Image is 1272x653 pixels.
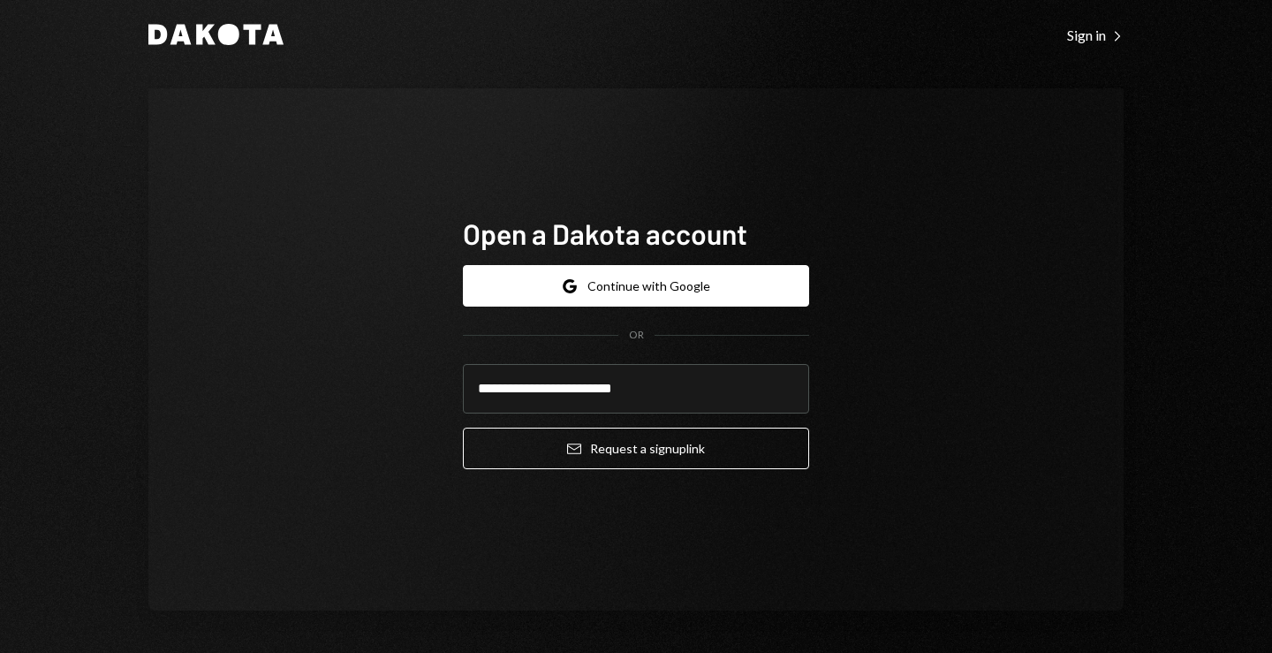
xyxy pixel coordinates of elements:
button: Continue with Google [463,265,809,307]
div: OR [629,328,644,343]
h1: Open a Dakota account [463,216,809,251]
div: Sign in [1067,27,1124,44]
button: Request a signuplink [463,428,809,469]
a: Sign in [1067,25,1124,44]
